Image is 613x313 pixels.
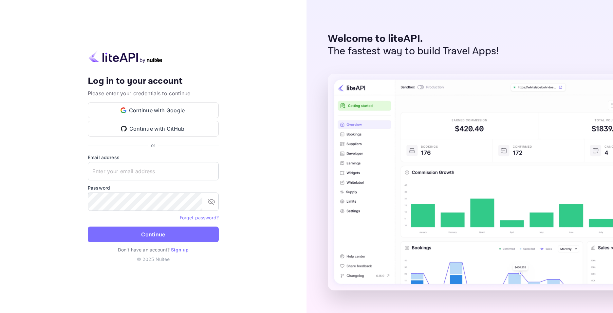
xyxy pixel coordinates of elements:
[328,33,499,45] p: Welcome to liteAPI.
[328,45,499,58] p: The fastest way to build Travel Apps!
[205,195,218,208] button: toggle password visibility
[88,50,163,63] img: liteapi
[88,246,219,253] p: Don't have an account?
[171,247,189,252] a: Sign up
[88,89,219,97] p: Please enter your credentials to continue
[151,142,155,149] p: or
[88,256,219,263] p: © 2025 Nuitee
[88,227,219,242] button: Continue
[88,121,219,137] button: Continue with GitHub
[180,214,219,221] a: Forget password?
[88,76,219,87] h4: Log in to your account
[180,215,219,220] a: Forget password?
[88,102,219,118] button: Continue with Google
[88,162,219,180] input: Enter your email address
[88,154,219,161] label: Email address
[88,184,219,191] label: Password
